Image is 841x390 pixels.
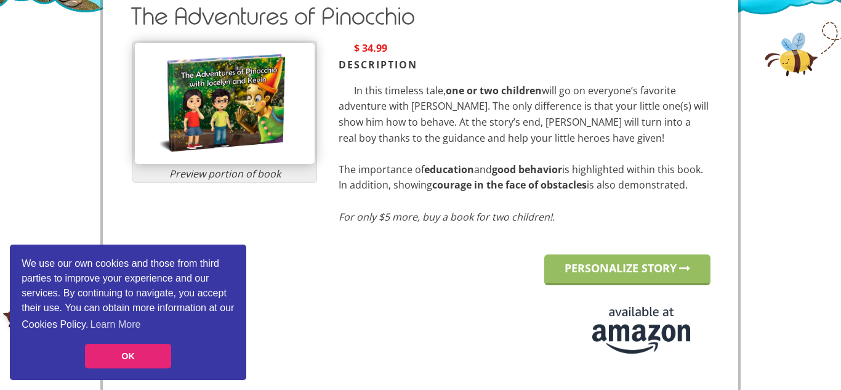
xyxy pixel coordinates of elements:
img: LRRH [135,43,315,164]
div: cookieconsent [10,245,246,380]
span: We use our own cookies and those from third parties to improve your experience and our services. ... [22,256,235,334]
a: learn more about cookies [88,315,142,334]
h3: DESCRIPTION [339,60,710,71]
b: one or two children [446,84,542,97]
div: Preview portion of book [135,167,315,181]
p: In this timeless tale, will go on everyone’s favorite adventure with [PERSON_NAME]. The only diff... [339,83,710,225]
b: good behavior [492,163,562,176]
b: education [424,163,474,176]
i: For only $5 more, buy a book for two children!. [339,210,555,224]
b: courage in the face of obstacles [432,178,587,192]
a: PERSONALIZE STORY [544,254,710,285]
img: amazon-en.png [592,295,690,354]
a: dismiss cookie message [85,344,171,368]
p: $ 34.99 [339,41,710,57]
h2: The Adventures of Pinocchio [131,4,710,29]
